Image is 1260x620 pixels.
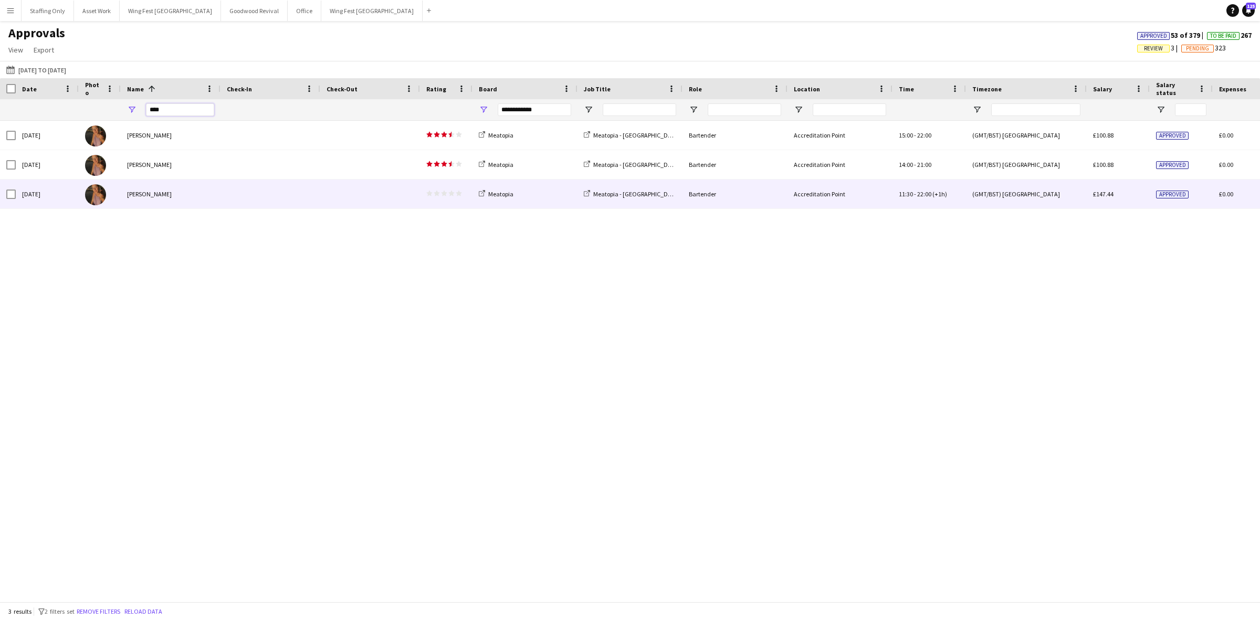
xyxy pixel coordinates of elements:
span: - [914,190,916,198]
button: Wing Fest [GEOGRAPHIC_DATA] [120,1,221,21]
div: Bartender [682,150,787,179]
span: £0.00 [1219,190,1233,198]
div: Accreditation Point [787,150,892,179]
span: Approved [1156,161,1189,169]
input: Location Filter Input [813,103,886,116]
span: Meatopia [488,131,513,139]
button: Open Filter Menu [689,105,698,114]
input: Job Title Filter Input [603,103,676,116]
span: Location [794,85,820,93]
img: Mimi Lambley [85,155,106,176]
a: Meatopia - [GEOGRAPHIC_DATA] [584,190,680,198]
span: 125 [1246,3,1256,9]
span: Meatopia [488,161,513,169]
span: Pending [1186,45,1209,52]
span: View [8,45,23,55]
div: [DATE] [16,180,79,208]
span: Time [899,85,914,93]
span: £100.88 [1093,131,1114,139]
span: 21:00 [917,161,931,169]
span: Salary [1093,85,1112,93]
span: (+1h) [932,190,947,198]
div: Bartender [682,121,787,150]
span: Board [479,85,497,93]
span: Meatopia - [GEOGRAPHIC_DATA] [593,161,680,169]
a: Meatopia [479,190,513,198]
button: Open Filter Menu [972,105,982,114]
span: Approved [1156,132,1189,140]
button: Open Filter Menu [127,105,136,114]
span: £0.00 [1219,161,1233,169]
span: Photo [85,81,102,97]
span: 15:00 [899,131,913,139]
div: (GMT/BST) [GEOGRAPHIC_DATA] [966,180,1087,208]
div: [PERSON_NAME] [121,121,220,150]
button: Open Filter Menu [584,105,593,114]
button: Office [288,1,321,21]
span: 267 [1207,30,1252,40]
span: Date [22,85,37,93]
span: Export [34,45,54,55]
button: [DATE] to [DATE] [4,64,68,76]
span: 3 [1137,43,1181,52]
span: To Be Paid [1210,33,1236,39]
div: Accreditation Point [787,180,892,208]
button: Staffing Only [22,1,74,21]
span: 14:00 [899,161,913,169]
a: View [4,43,27,57]
button: Open Filter Menu [1156,105,1165,114]
button: Open Filter Menu [479,105,488,114]
span: Approved [1140,33,1167,39]
button: Wing Fest [GEOGRAPHIC_DATA] [321,1,423,21]
span: Review [1144,45,1163,52]
a: Meatopia - [GEOGRAPHIC_DATA] [584,161,680,169]
a: Export [29,43,58,57]
input: Timezone Filter Input [991,103,1080,116]
span: Meatopia - [GEOGRAPHIC_DATA] [593,190,680,198]
span: Name [127,85,144,93]
span: 2 filters set [45,607,75,615]
div: [DATE] [16,150,79,179]
span: Check-In [227,85,252,93]
span: - [914,131,916,139]
span: Meatopia - [GEOGRAPHIC_DATA] [593,131,680,139]
img: Mimi Lambley [85,125,106,146]
input: Salary status Filter Input [1175,103,1206,116]
span: 22:00 [917,131,931,139]
span: £147.44 [1093,190,1114,198]
span: - [914,161,916,169]
div: (GMT/BST) [GEOGRAPHIC_DATA] [966,121,1087,150]
span: Expenses [1219,85,1246,93]
span: 323 [1181,43,1226,52]
span: Meatopia [488,190,513,198]
span: 11:30 [899,190,913,198]
div: Accreditation Point [787,121,892,150]
button: Goodwood Revival [221,1,288,21]
span: Job Title [584,85,611,93]
a: Meatopia - [GEOGRAPHIC_DATA] [584,131,680,139]
button: Asset Work [74,1,120,21]
div: [DATE] [16,121,79,150]
span: £100.88 [1093,161,1114,169]
a: 125 [1242,4,1255,17]
span: Salary status [1156,81,1194,97]
span: Rating [426,85,446,93]
input: Role Filter Input [708,103,781,116]
span: Timezone [972,85,1002,93]
div: Bartender [682,180,787,208]
div: [PERSON_NAME] [121,180,220,208]
div: [PERSON_NAME] [121,150,220,179]
img: Mimi Lambley [85,184,106,205]
span: Role [689,85,702,93]
button: Open Filter Menu [794,105,803,114]
span: Check-Out [327,85,358,93]
a: Meatopia [479,131,513,139]
span: 53 of 379 [1137,30,1207,40]
button: Reload data [122,606,164,617]
span: Approved [1156,191,1189,198]
span: 22:00 [917,190,931,198]
span: £0.00 [1219,131,1233,139]
a: Meatopia [479,161,513,169]
input: Name Filter Input [146,103,214,116]
div: (GMT/BST) [GEOGRAPHIC_DATA] [966,150,1087,179]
